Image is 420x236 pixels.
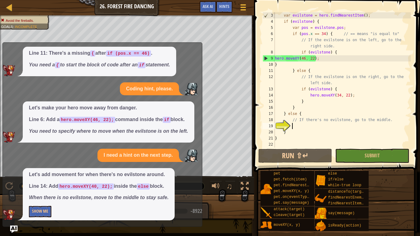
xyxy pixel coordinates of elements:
p: I need a hint on the next step. [104,152,173,159]
span: Goals [1,25,13,29]
code: else [137,183,150,190]
button: Ask AI [10,226,18,233]
span: pet.fetch(item) [274,177,307,182]
div: 13 [263,86,275,92]
em: You need to specify where to move when the evilstone is on the left. [29,128,188,134]
img: Player [185,83,197,95]
span: pet [274,171,280,176]
span: pet.say(message) [274,201,309,205]
code: { [55,62,60,68]
img: portrait.png [315,220,327,232]
span: ♫ [226,182,232,191]
button: Submit [335,149,409,163]
span: say(message) [328,211,355,215]
code: { [90,50,95,57]
div: 5 [263,25,275,31]
span: Avoid the fireballs. [6,18,34,22]
em: You need a to start the block of code after an statement. [29,62,170,67]
div: 15 [263,98,275,104]
div: 19 [263,123,275,129]
div: 18 [263,117,275,123]
div: 12 [263,74,275,86]
span: findNearestItem() [328,201,366,206]
p: Line 11: There's a missing after . [29,50,170,57]
span: pet.on(eventType, handler) [274,195,331,199]
div: 6 [263,31,275,37]
img: AI [3,209,15,220]
code: if [138,62,145,68]
span: Incomplete [15,25,37,29]
div: 4 [263,18,275,25]
button: Ask AI [200,1,216,13]
button: ♫ [225,181,236,193]
div: 17 [263,111,275,117]
button: Toggle fullscreen [239,181,251,193]
button: Run ⇧↵ [258,149,332,163]
span: else [328,171,337,176]
span: : [13,25,15,29]
div: 11 [263,68,275,74]
span: findNearestEnemy() [328,195,368,200]
code: if [163,117,170,123]
span: Ask AI [203,3,213,9]
button: Show Me [29,206,51,217]
em: When there is no evilstone, move to the middle to stay safe. [29,195,168,200]
code: hero.moveXY(40, 22); [58,183,114,190]
div: 3 [263,12,275,18]
div: 10 [263,61,275,68]
img: portrait.png [260,207,272,219]
span: pet.findNearestByType(type) [274,183,333,187]
div: 21 [263,135,275,141]
div: 7 [263,37,275,49]
span: attack(target) [274,207,305,211]
button: Adjust volume [210,181,222,193]
div: 22 [263,141,275,147]
span: moveXY(x, y) [274,223,300,227]
div: 16 [263,104,275,111]
p: Let's add movement for when there's no evilstone around. [29,171,168,178]
img: AI [3,132,15,143]
div: 8 [263,49,275,55]
span: Hints [219,3,229,9]
p: Line 14: Add inside the block. [29,183,168,190]
img: portrait.png [315,175,327,186]
img: portrait.png [315,193,327,204]
p: Let's make your hero move away from danger. [29,104,188,112]
span: Submit [365,152,380,159]
div: 14 [263,92,275,98]
img: portrait.png [315,208,327,219]
code: hero.moveXY(46, 22); [60,117,115,123]
p: Coding hint, please. [126,85,173,92]
img: Player [185,150,197,162]
div: 20 [263,129,275,135]
code: if (pos.x == 46) [106,50,151,57]
span: if/else [328,177,343,182]
img: AI [3,65,15,76]
button: Show game menu [236,1,251,16]
span: isReady(action) [328,223,361,228]
span: cleave(target) [274,213,305,217]
p: Line 6: Add a command inside the block. [29,116,188,123]
li: Avoid the fireballs. [1,18,46,23]
span: while-true loop [328,183,361,187]
img: portrait.png [260,219,272,231]
span: distanceTo(target) [328,190,368,194]
img: portrait.png [260,183,272,195]
div: 9 [263,55,275,61]
span: pet.moveXY(x, y) [274,189,309,193]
